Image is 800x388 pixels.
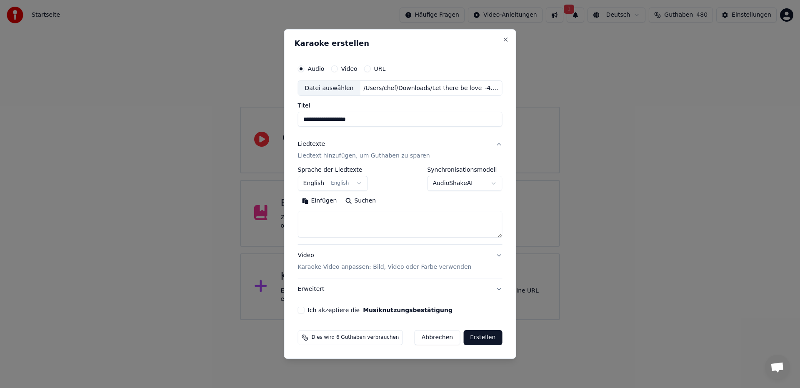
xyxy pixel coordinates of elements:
[308,66,325,72] label: Audio
[298,134,502,167] button: LiedtexteLiedtext hinzufügen, um Guthaben zu sparen
[374,66,386,72] label: URL
[363,307,452,313] button: Ich akzeptiere die
[312,334,399,341] span: Dies wird 6 Guthaben verbrauchen
[298,278,502,300] button: Erweitert
[295,40,506,47] h2: Karaoke erstellen
[298,245,502,278] button: VideoKaraoke-Video anpassen: Bild, Video oder Farbe verwenden
[298,140,325,149] div: Liedtexte
[298,81,360,96] div: Datei auswählen
[463,330,502,345] button: Erstellen
[298,152,430,160] p: Liedtext hinzufügen, um Guthaben zu sparen
[298,103,502,109] label: Titel
[341,66,357,72] label: Video
[308,307,452,313] label: Ich akzeptiere die
[298,252,472,272] div: Video
[415,330,460,345] button: Abbrechen
[360,84,502,93] div: /Users/chef/Downloads/Let there be love_-4.wav
[298,195,341,208] button: Einfügen
[341,195,380,208] button: Suchen
[427,167,502,173] label: Synchronisationsmodell
[298,263,472,271] p: Karaoke-Video anpassen: Bild, Video oder Farbe verwenden
[298,167,368,173] label: Sprache der Liedtexte
[298,167,502,245] div: LiedtexteLiedtext hinzufügen, um Guthaben zu sparen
